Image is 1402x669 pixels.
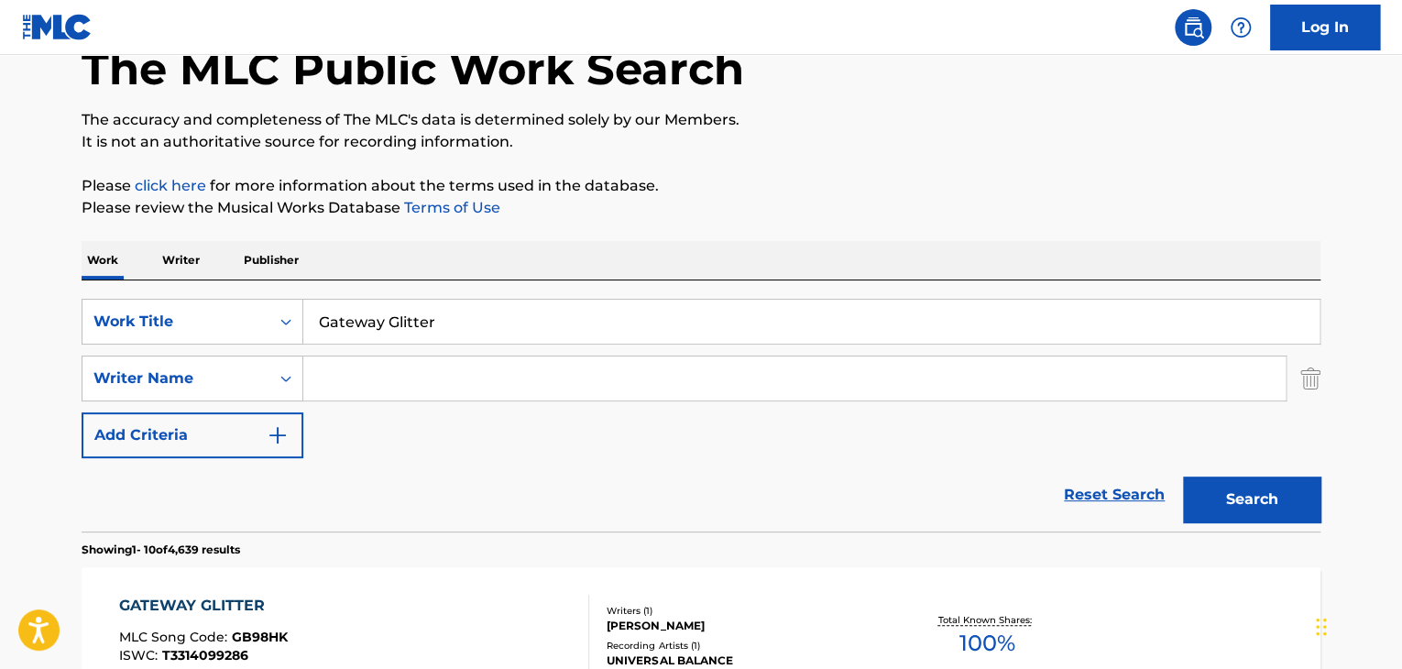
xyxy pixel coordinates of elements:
[22,14,93,40] img: MLC Logo
[232,629,288,645] span: GB98HK
[1310,581,1402,669] iframe: Chat Widget
[607,618,883,634] div: [PERSON_NAME]
[82,41,744,96] h1: The MLC Public Work Search
[958,627,1014,660] span: 100 %
[1055,475,1174,515] a: Reset Search
[93,311,258,333] div: Work Title
[82,299,1320,532] form: Search Form
[82,542,240,558] p: Showing 1 - 10 of 4,639 results
[607,653,883,669] div: UNIVERSAL BALANCE
[267,424,289,446] img: 9d2ae6d4665cec9f34b9.svg
[157,241,205,280] p: Writer
[82,175,1320,197] p: Please for more information about the terms used in the database.
[82,109,1320,131] p: The accuracy and completeness of The MLC's data is determined solely by our Members.
[607,604,883,618] div: Writers ( 1 )
[82,241,124,280] p: Work
[135,177,206,194] a: click here
[1270,5,1380,50] a: Log In
[93,367,258,389] div: Writer Name
[1175,9,1211,46] a: Public Search
[1222,9,1259,46] div: Help
[119,595,288,617] div: GATEWAY GLITTER
[82,412,303,458] button: Add Criteria
[82,131,1320,153] p: It is not an authoritative source for recording information.
[1230,16,1252,38] img: help
[607,639,883,653] div: Recording Artists ( 1 )
[1316,599,1327,654] div: Drag
[1300,356,1320,401] img: Delete Criterion
[238,241,304,280] p: Publisher
[937,613,1035,627] p: Total Known Shares:
[1183,477,1320,522] button: Search
[1182,16,1204,38] img: search
[119,647,162,664] span: ISWC :
[119,629,232,645] span: MLC Song Code :
[82,197,1320,219] p: Please review the Musical Works Database
[400,199,500,216] a: Terms of Use
[162,647,248,664] span: T3314099286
